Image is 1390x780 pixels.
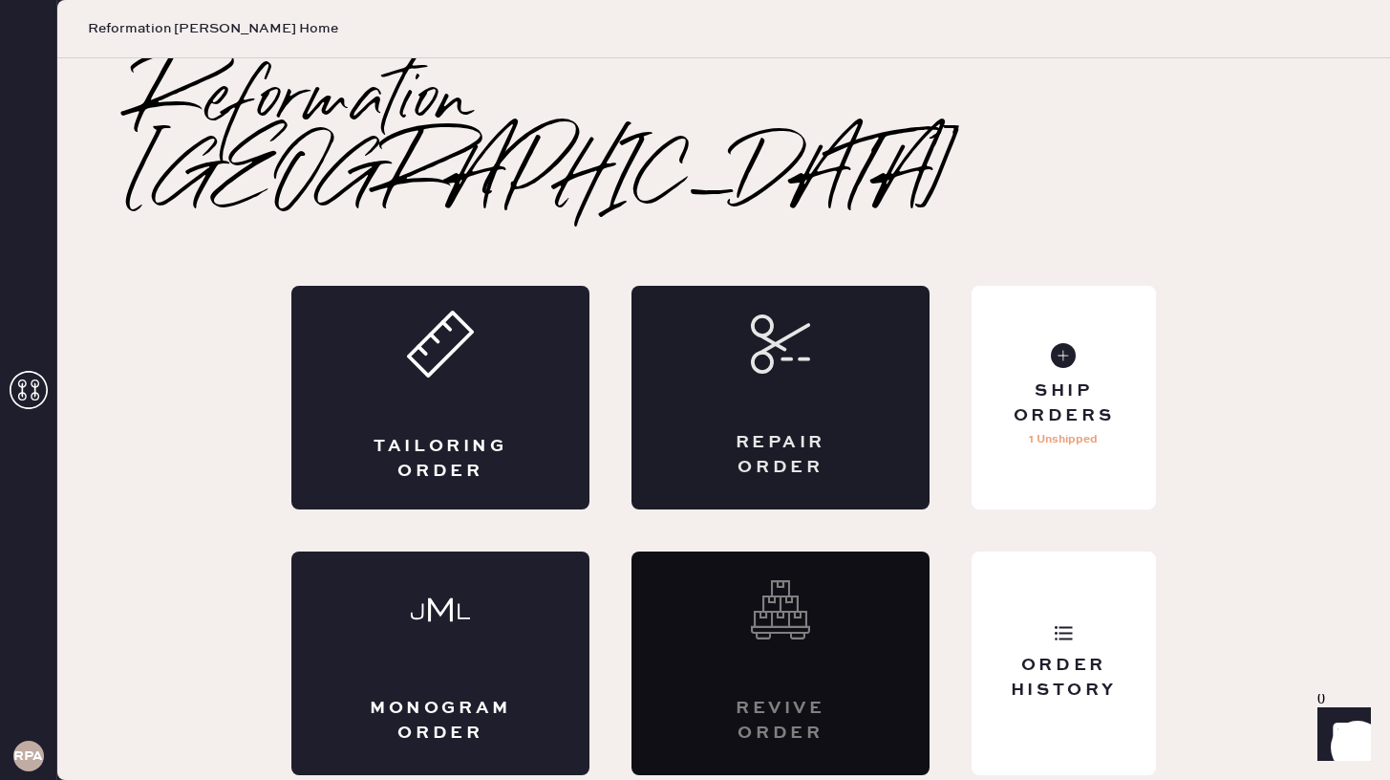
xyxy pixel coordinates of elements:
h3: RPA [13,749,43,763]
iframe: Front Chat [1299,694,1381,776]
h2: Reformation [GEOGRAPHIC_DATA] [134,64,1314,217]
div: Interested? Contact us at care@hemster.co [631,552,930,775]
div: Revive order [708,697,853,745]
div: Monogram Order [368,697,513,745]
div: Order History [987,654,1141,702]
div: Tailoring Order [368,435,513,483]
p: 1 Unshipped [1029,428,1098,451]
div: Ship Orders [987,379,1141,427]
span: Reformation [PERSON_NAME] Home [88,19,338,38]
div: Repair Order [708,431,853,479]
